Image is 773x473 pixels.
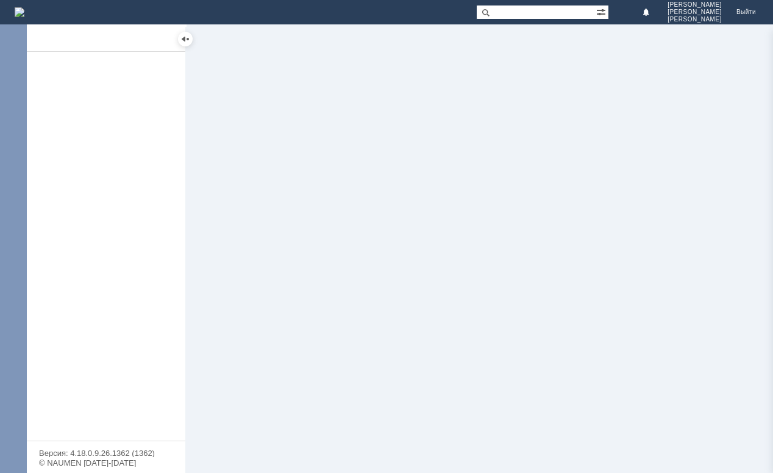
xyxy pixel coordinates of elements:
span: [PERSON_NAME] [668,9,722,16]
span: [PERSON_NAME] [668,1,722,9]
div: © NAUMEN [DATE]-[DATE] [39,459,173,467]
span: Расширенный поиск [596,5,608,17]
span: [PERSON_NAME] [668,16,722,23]
img: logo [15,7,24,17]
a: Перейти на домашнюю страницу [15,7,24,17]
div: Версия: 4.18.0.9.26.1362 (1362) [39,449,173,457]
div: Скрыть меню [178,32,193,46]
